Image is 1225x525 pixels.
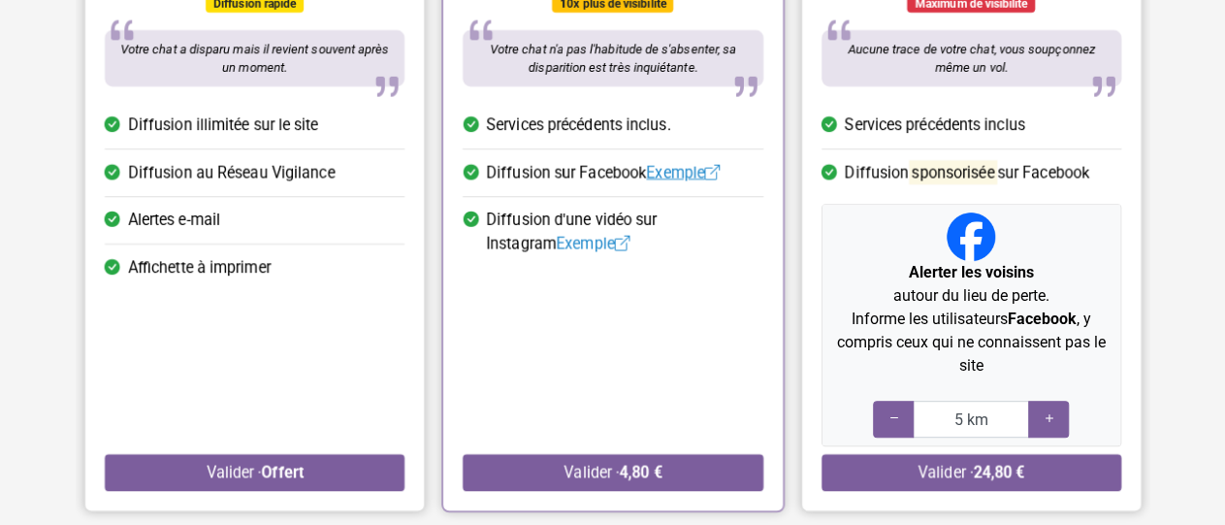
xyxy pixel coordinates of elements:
[847,42,1094,76] span: Aucune trace de votre chat, vous soupçonnez même un vol.
[829,261,1112,308] p: autour du lieu de perte.
[128,209,220,232] span: Alertes e-mail
[844,114,1024,137] span: Services précédents inclus
[128,114,318,137] span: Diffusion illimitée sur le site
[829,308,1112,377] p: Informe les utilisateurs , y compris ceux qui ne connaissent pas le site
[619,463,661,481] strong: 4,80 €
[646,163,720,181] a: Exemple
[486,209,762,255] span: Diffusion d'une vidéo sur Instagram
[908,263,1033,281] strong: Alerter les voisins
[486,161,720,184] span: Diffusion sur Facebook
[821,454,1120,491] button: Valider ·24,80 €
[973,463,1024,481] strong: 24,80 €
[947,213,995,261] img: Facebook
[128,256,271,279] span: Affichette à imprimer
[128,161,335,184] span: Diffusion au Réseau Vigilance
[261,463,303,481] strong: Offert
[556,234,629,252] a: Exemple
[908,160,996,184] mark: sponsorisée
[844,161,1088,184] span: Diffusion sur Facebook
[120,42,389,76] span: Votre chat a disparu mais il revient souvent après un moment.
[1007,310,1076,328] strong: Facebook
[489,42,735,76] span: Votre chat n'a pas l'habitude de s'absenter, sa disparition est très inquiétante.
[486,114,670,137] span: Services précédents inclus.
[463,454,762,491] button: Valider ·4,80 €
[105,454,404,491] button: Valider ·Offert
